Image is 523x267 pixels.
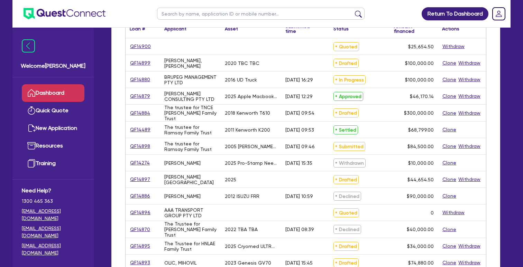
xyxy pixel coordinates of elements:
[394,24,434,34] div: Amount financed
[285,260,313,266] div: [DATE] 15:45
[164,193,201,199] div: [PERSON_NAME]
[333,75,366,84] span: In Progress
[410,94,434,99] span: $46,170.14
[407,144,434,149] span: $84,500.00
[458,59,481,67] button: Withdraw
[164,207,217,218] div: AAA TRANSPORT GROUP PTY LTD
[22,208,84,222] a: [EMAIL_ADDRESS][DOMAIN_NAME]
[27,159,36,168] img: training
[442,209,465,217] button: Withdraw
[22,225,84,239] a: [EMAIL_ADDRESS][DOMAIN_NAME]
[408,127,434,133] span: $68,799.00
[164,174,217,185] div: [PERSON_NAME][GEOGRAPHIC_DATA]
[442,76,457,84] button: Clone
[157,8,365,20] input: Search by name, application ID or mobile number...
[408,44,434,49] span: $25,654.50
[164,160,201,166] div: [PERSON_NAME]
[407,193,434,199] span: $90,000.00
[225,94,277,99] div: 2025 Apple Macbook Air
[333,225,361,234] span: Declined
[458,76,481,84] button: Withdraw
[164,141,217,152] div: The trustee for Ramsay Family Trust
[285,160,312,166] div: [DATE] 15:35
[22,137,84,155] a: Resources
[442,192,457,200] button: Clone
[130,109,150,117] a: QF14884
[442,159,457,167] button: Clone
[130,226,150,233] a: QF14870
[442,242,457,250] button: Clone
[333,142,365,151] span: Submitted
[164,221,217,238] div: The Trustee for [PERSON_NAME] Family Trust
[164,260,196,266] div: OLIC, MIHOVIL
[225,244,277,249] div: 2025 Cryomed ULTRAFORMER III System UF3
[22,39,35,53] img: icon-menu-close
[333,108,359,117] span: Drafted
[333,242,359,251] span: Drafted
[408,160,434,166] span: $10,000.00
[285,94,313,99] div: [DATE] 12:29
[164,74,217,85] div: BRUPEG MANAGEMENT PTY LTD
[130,59,151,67] a: QF14899
[442,259,457,267] button: Clone
[130,259,150,267] a: QF14893
[408,260,434,266] span: $74,880.00
[333,159,366,168] span: Withdrawn
[22,102,84,120] a: Quick Quote
[27,142,36,150] img: resources
[285,24,319,34] div: Submitted time
[27,106,36,115] img: quick-quote
[130,92,150,100] a: QF14879
[130,242,150,250] a: QF14895
[333,42,359,51] span: Quoted
[285,193,313,199] div: [DATE] 10:59
[130,142,150,150] a: QF14898
[442,92,457,100] button: Clone
[422,7,488,20] a: Return To Dashboard
[407,244,434,249] span: $34,000.00
[442,126,457,134] button: Clone
[333,59,359,68] span: Drafted
[442,142,457,150] button: Clone
[164,26,186,31] div: Applicant
[225,127,270,133] div: 2011 Kenworth K200
[407,227,434,232] span: $40,000.00
[22,198,84,205] span: 1300 465 363
[431,210,434,216] div: 0
[21,62,85,70] span: Welcome [PERSON_NAME]
[407,177,434,182] span: $44,654.50
[442,42,465,50] button: Withdraw
[22,120,84,137] a: New Application
[130,126,151,134] a: QF14489
[285,77,313,83] div: [DATE] 16:29
[130,175,150,183] a: QF14897
[333,175,359,184] span: Drafted
[164,241,217,252] div: The Trustee for HNLAE Family Trust
[225,160,277,166] div: 2025 Pro-Stamp Needling Machines Kit
[22,155,84,172] a: Training
[442,59,457,67] button: Clone
[458,142,481,150] button: Withdraw
[333,92,363,101] span: Approved
[285,127,314,133] div: [DATE] 09:53
[225,110,270,116] div: 2018 Kenworth T610
[458,109,481,117] button: Withdraw
[442,109,457,117] button: Clone
[225,77,257,83] div: 2016 UD Truck
[130,76,150,84] a: QF14880
[442,226,457,233] button: Clone
[225,60,259,66] div: 2020 TBC TBC
[285,227,314,232] div: [DATE] 08:39
[164,105,217,121] div: The trustee for TNCE [PERSON_NAME] Family Trust
[130,159,150,167] a: QF14274
[442,175,457,183] button: Clone
[130,209,151,217] a: QF14896
[405,77,434,83] span: $100,000.00
[333,26,349,31] div: Status
[24,8,105,19] img: quest-connect-logo-blue
[225,177,236,182] div: 2025
[22,187,84,195] span: Need Help?
[225,144,277,149] div: 2005 [PERSON_NAME] 45 ft tri axle tautliner
[225,193,259,199] div: 2012 ISUZU FRR
[490,5,508,23] a: Dropdown toggle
